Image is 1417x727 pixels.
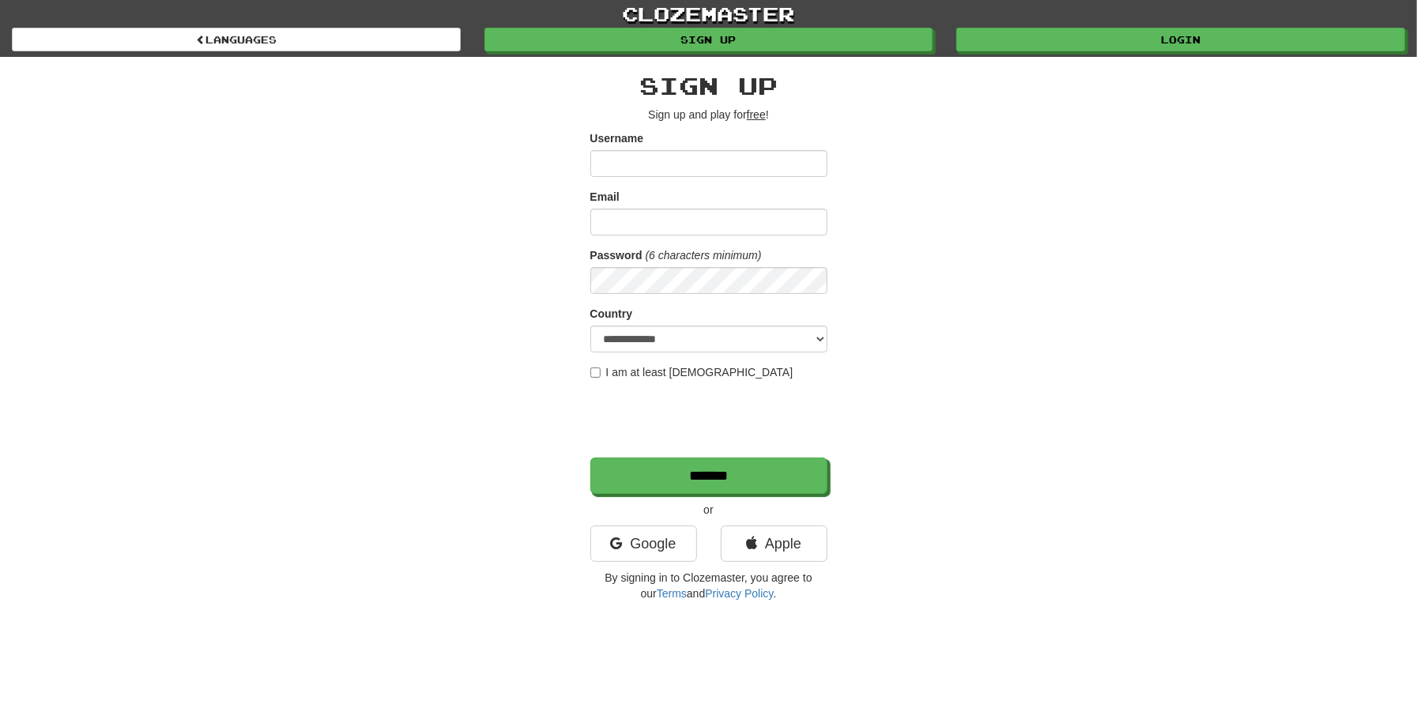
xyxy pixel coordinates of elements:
[590,388,831,450] iframe: reCAPTCHA
[12,28,461,51] a: Languages
[956,28,1405,51] a: Login
[590,247,643,263] label: Password
[590,189,620,205] label: Email
[590,73,827,99] h2: Sign up
[657,587,687,600] a: Terms
[590,367,601,378] input: I am at least [DEMOGRAPHIC_DATA]
[590,525,697,562] a: Google
[721,525,827,562] a: Apple
[646,249,762,262] em: (6 characters minimum)
[590,364,793,380] label: I am at least [DEMOGRAPHIC_DATA]
[590,306,633,322] label: Country
[747,108,766,121] u: free
[590,502,827,518] p: or
[705,587,773,600] a: Privacy Policy
[590,107,827,122] p: Sign up and play for !
[590,570,827,601] p: By signing in to Clozemaster, you agree to our and .
[484,28,933,51] a: Sign up
[590,130,644,146] label: Username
